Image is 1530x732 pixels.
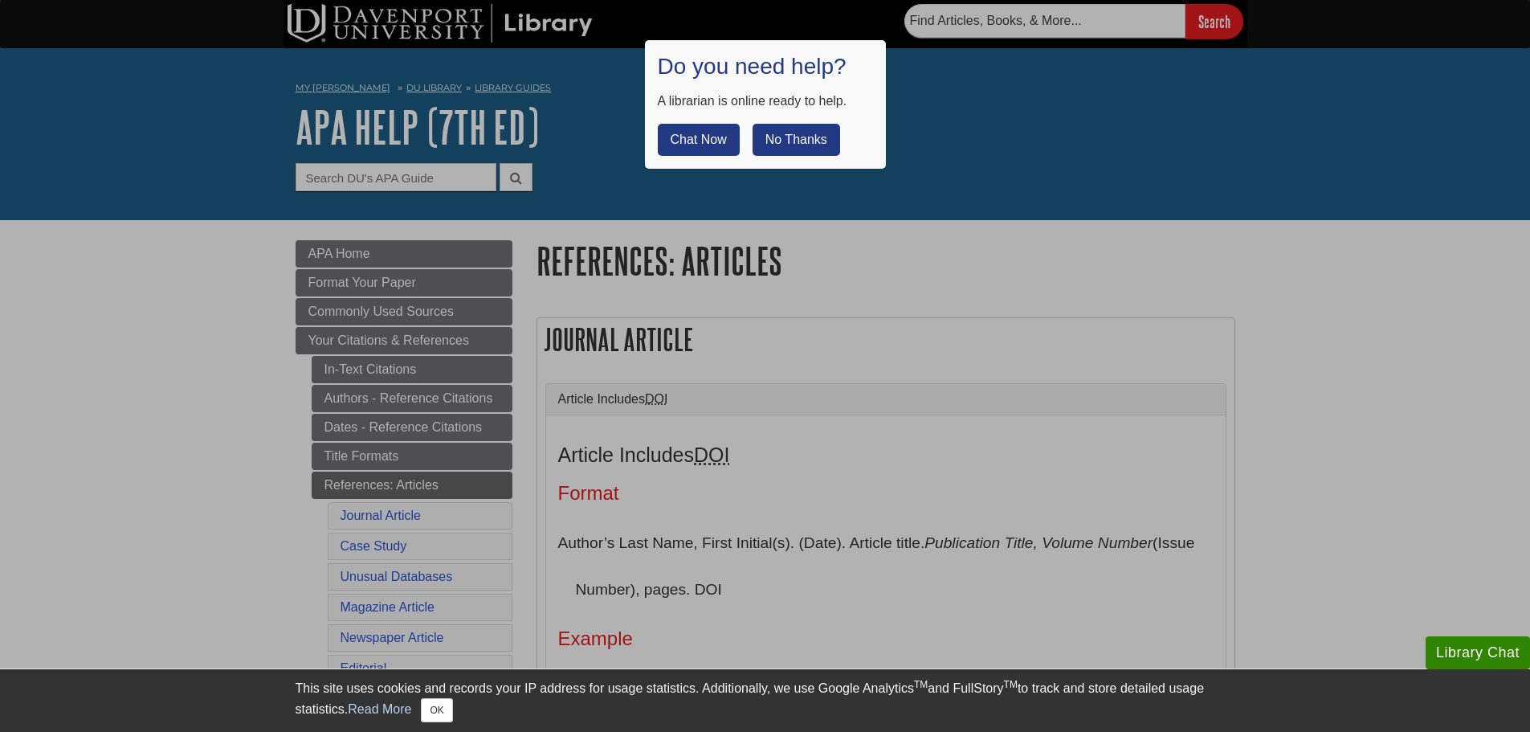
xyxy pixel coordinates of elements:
[658,124,740,156] button: Chat Now
[1426,636,1530,669] button: Library Chat
[421,698,452,722] button: Close
[753,124,840,156] button: No Thanks
[296,679,1235,722] div: This site uses cookies and records your IP address for usage statistics. Additionally, we use Goo...
[914,679,928,690] sup: TM
[348,702,411,716] a: Read More
[658,53,873,80] h1: Do you need help?
[1004,679,1018,690] sup: TM
[658,92,873,111] div: A librarian is online ready to help.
